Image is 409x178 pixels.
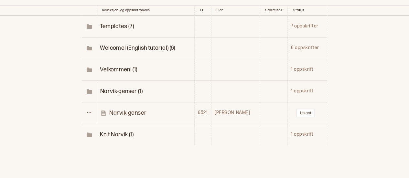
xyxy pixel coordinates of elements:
th: Toggle SortBy [211,5,260,16]
td: 1 oppskrift [288,124,327,145]
td: 1 oppskrift [288,80,327,102]
td: 6521 [194,102,211,124]
th: Toggle SortBy [288,5,327,16]
span: Toggle Row Expanded [82,88,96,95]
td: [PERSON_NAME] [211,102,260,124]
th: Toggle SortBy [260,5,288,16]
span: Toggle Row Expanded [100,88,143,95]
span: Toggle Row Expanded [100,66,137,73]
td: 6 oppskrifter [288,37,327,59]
span: Toggle Row Expanded [100,45,175,51]
a: Narvik-genser [100,109,194,117]
span: Toggle Row Expanded [100,131,133,138]
p: Narvik-genser [109,109,147,117]
button: Utkast [296,109,315,117]
span: Toggle Row Expanded [82,67,96,73]
span: Toggle Row Expanded [82,131,96,138]
th: Kolleksjon- og oppskriftsnavn [97,5,194,16]
span: Toggle Row Expanded [100,23,134,30]
span: Toggle Row Expanded [82,23,96,30]
td: 1 oppskrift [288,59,327,80]
th: Toggle SortBy [194,5,211,16]
span: Toggle Row Expanded [82,45,96,51]
td: 7 oppskrifter [288,16,327,37]
th: Toggle SortBy [82,5,97,16]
